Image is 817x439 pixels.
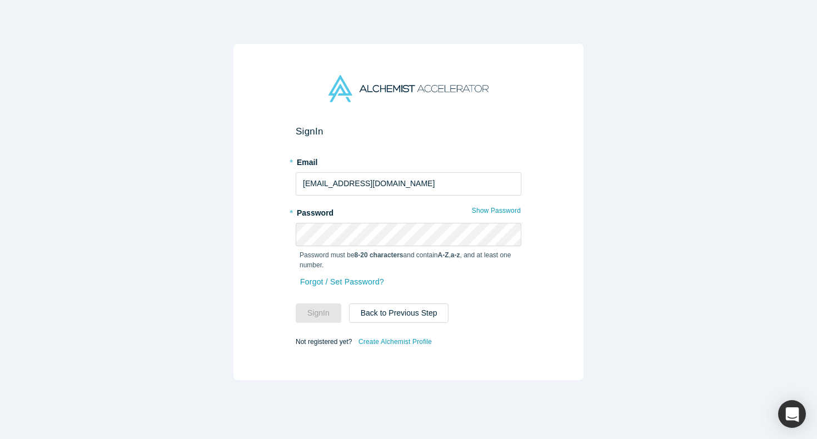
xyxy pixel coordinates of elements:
h2: Sign In [296,126,521,137]
strong: A-Z [438,251,449,259]
img: Alchemist Accelerator Logo [328,75,489,102]
button: SignIn [296,303,341,323]
a: Create Alchemist Profile [358,335,432,349]
p: Password must be and contain , , and at least one number. [300,250,517,270]
button: Back to Previous Step [349,303,449,323]
strong: a-z [451,251,460,259]
label: Password [296,203,521,219]
a: Forgot / Set Password? [300,272,385,292]
strong: 8-20 characters [355,251,403,259]
span: Not registered yet? [296,337,352,345]
button: Show Password [471,203,521,218]
label: Email [296,153,521,168]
